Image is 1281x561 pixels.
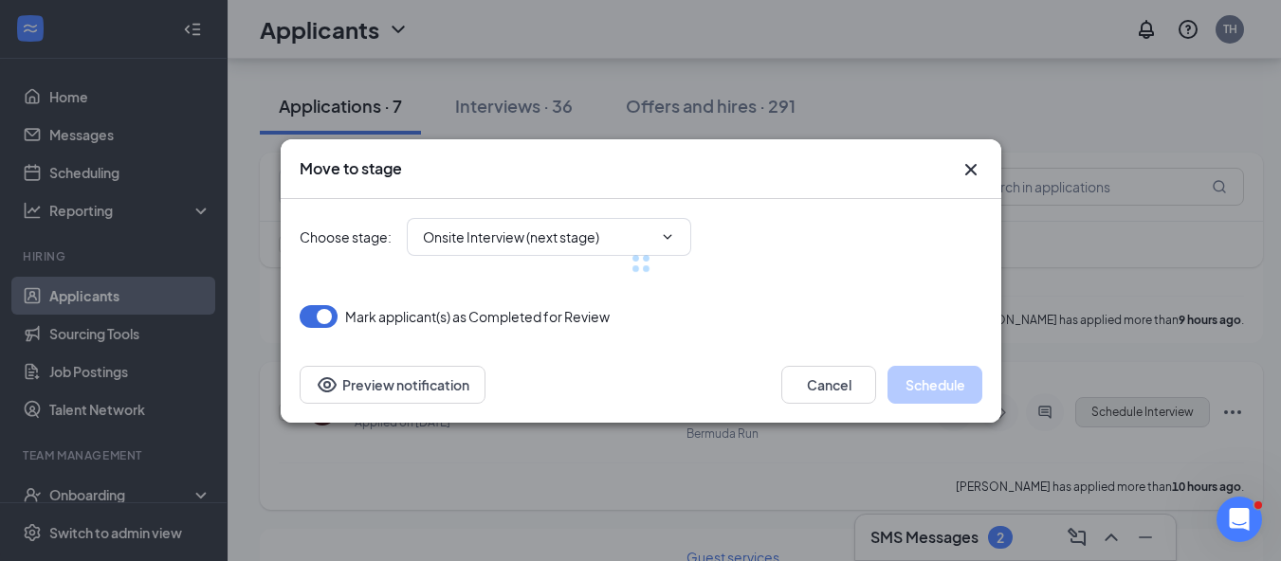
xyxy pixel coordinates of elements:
button: Schedule [888,366,982,404]
iframe: Intercom live chat [1217,497,1262,542]
button: Cancel [781,366,876,404]
button: Close [960,158,982,181]
h3: Move to stage [300,158,402,179]
svg: Eye [316,373,339,396]
button: Preview notificationEye [300,366,485,404]
svg: Cross [960,158,982,181]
